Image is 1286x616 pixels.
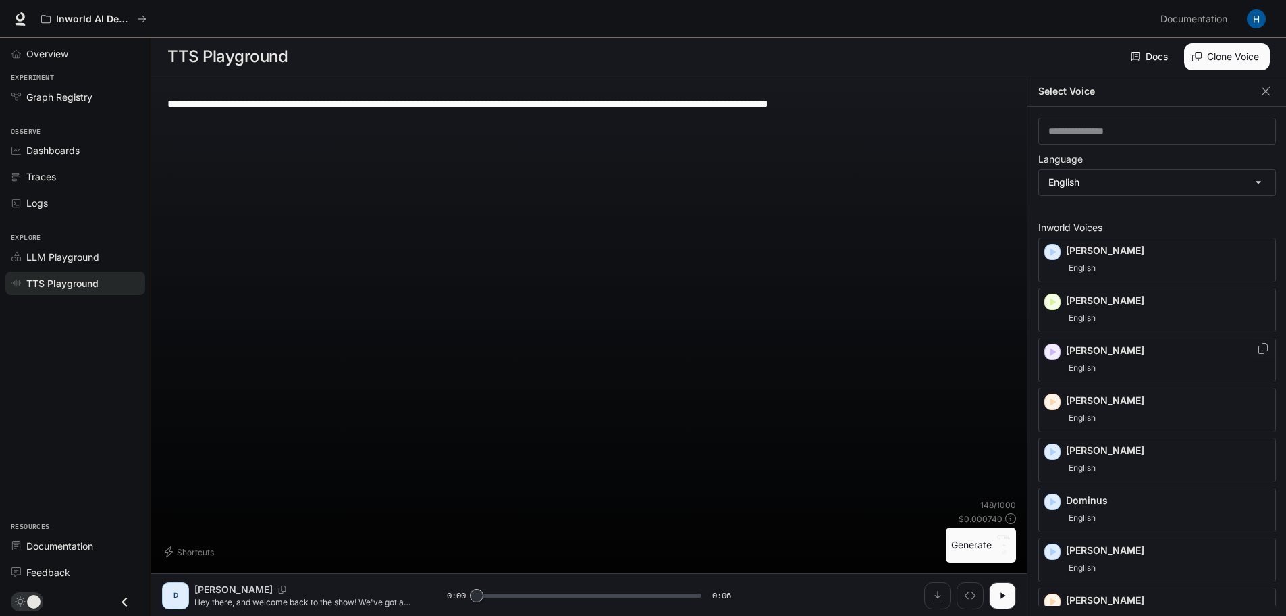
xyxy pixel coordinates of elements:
p: [PERSON_NAME] [1066,444,1270,457]
span: Dashboards [26,143,80,157]
span: English [1066,560,1098,576]
span: English [1066,310,1098,326]
p: [PERSON_NAME] [1066,594,1270,607]
span: Logs [26,196,48,210]
a: Documentation [1155,5,1237,32]
span: English [1066,460,1098,476]
p: 148 / 1000 [980,499,1016,511]
a: Overview [5,42,145,66]
a: TTS Playground [5,272,145,295]
p: Language [1038,155,1083,164]
p: $ 0.000740 [959,513,1002,525]
a: Feedback [5,561,145,584]
img: User avatar [1247,9,1266,28]
button: User avatar [1243,5,1270,32]
span: Traces [26,170,56,184]
button: Download audio [924,582,951,609]
p: CTRL + [997,533,1011,549]
p: [PERSON_NAME] [1066,244,1270,257]
p: [PERSON_NAME] [1066,294,1270,307]
p: ⏎ [997,533,1011,557]
p: [PERSON_NAME] [1066,544,1270,557]
a: Docs [1128,43,1173,70]
button: Shortcuts [162,541,219,563]
button: Clone Voice [1184,43,1270,70]
p: Dominus [1066,494,1270,507]
p: [PERSON_NAME] [1066,344,1270,357]
span: Overview [26,47,68,61]
p: Inworld AI Demos [56,14,132,25]
span: Graph Registry [26,90,92,104]
span: 0:00 [447,589,466,602]
a: LLM Playground [5,245,145,269]
button: Copy Voice ID [273,586,292,594]
span: English [1066,410,1098,426]
button: All workspaces [35,5,153,32]
p: Inworld Voices [1038,223,1276,232]
span: 0:06 [712,589,731,602]
a: Dashboards [5,138,145,162]
a: Traces [5,165,145,188]
button: Inspect [957,582,984,609]
span: Documentation [1160,11,1227,28]
span: English [1066,260,1098,276]
a: Logs [5,191,145,215]
div: D [165,585,186,607]
span: Documentation [26,539,93,553]
h1: TTS Playground [167,43,288,70]
a: Documentation [5,534,145,558]
span: TTS Playground [26,276,99,290]
button: Close drawer [109,588,140,616]
span: English [1066,510,1098,526]
p: Hey there, and welcome back to the show! We've got a fascinating episode lined up [DATE], includi... [194,596,414,608]
span: English [1066,360,1098,376]
button: Copy Voice ID [1256,343,1270,354]
div: English [1039,170,1275,195]
a: Graph Registry [5,85,145,109]
span: Feedback [26,565,70,580]
p: [PERSON_NAME] [1066,394,1270,407]
button: GenerateCTRL +⏎ [946,528,1016,563]
span: Dark mode toggle [27,594,41,609]
p: [PERSON_NAME] [194,583,273,596]
span: LLM Playground [26,250,99,264]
